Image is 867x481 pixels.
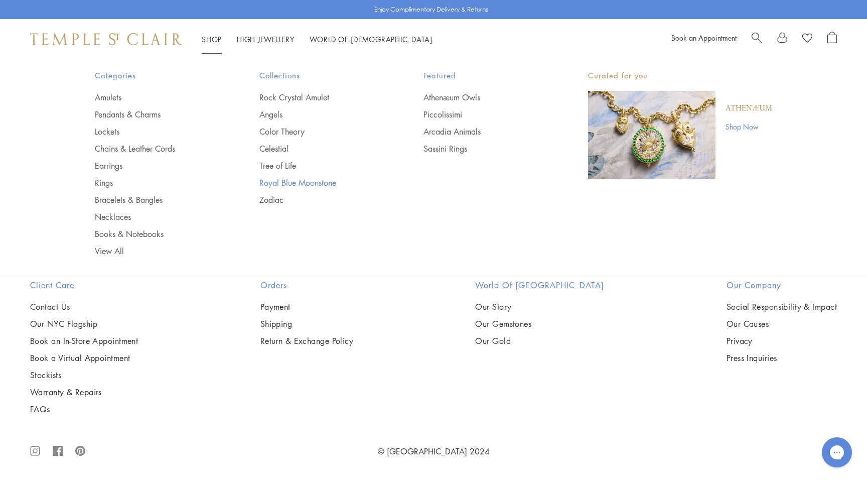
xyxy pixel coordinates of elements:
a: Stockists [30,370,138,381]
a: Books & Notebooks [95,228,219,239]
a: View All [95,246,219,257]
a: Payment [260,301,354,312]
a: Our NYC Flagship [30,318,138,329]
a: Zodiac [259,194,384,205]
a: World of [DEMOGRAPHIC_DATA]World of [DEMOGRAPHIC_DATA] [310,34,432,44]
a: Lockets [95,126,219,137]
span: Collections [259,69,384,82]
a: Shipping [260,318,354,329]
h2: World of [GEOGRAPHIC_DATA] [475,279,604,291]
span: Featured [423,69,548,82]
a: View Wishlist [802,32,812,47]
a: Color Theory [259,126,384,137]
a: Search [752,32,762,47]
a: Rings [95,177,219,188]
h2: Our Company [727,279,837,291]
a: Shop Now [726,121,772,132]
h2: Client Care [30,279,138,291]
a: Earrings [95,160,219,171]
a: Contact Us [30,301,138,312]
a: Our Gold [475,335,604,346]
h2: Orders [260,279,354,291]
a: Privacy [727,335,837,346]
a: Our Gemstones [475,318,604,329]
a: Athenæum Owls [423,92,548,103]
a: Open Shopping Bag [827,32,837,47]
a: Bracelets & Bangles [95,194,219,205]
a: Piccolissimi [423,109,548,120]
a: Book an In-Store Appointment [30,335,138,346]
a: Our Causes [727,318,837,329]
iframe: Gorgias live chat messenger [817,434,857,471]
a: Pendants & Charms [95,109,219,120]
a: Rock Crystal Amulet [259,92,384,103]
a: Return & Exchange Policy [260,335,354,346]
a: Athenæum [726,103,772,114]
a: High JewelleryHigh Jewellery [237,34,295,44]
a: Press Inquiries [727,352,837,364]
a: FAQs [30,404,138,415]
a: Book an Appointment [671,33,737,43]
a: Social Responsibility & Impact [727,301,837,312]
nav: Main navigation [202,33,432,46]
p: Enjoy Complimentary Delivery & Returns [374,5,488,15]
a: Our Story [475,301,604,312]
a: Book a Virtual Appointment [30,352,138,364]
a: ShopShop [202,34,222,44]
a: Tree of Life [259,160,384,171]
a: Royal Blue Moonstone [259,177,384,188]
a: Arcadia Animals [423,126,548,137]
a: © [GEOGRAPHIC_DATA] 2024 [378,446,490,457]
a: Chains & Leather Cords [95,143,219,154]
img: Temple St. Clair [30,33,182,45]
a: Warranty & Repairs [30,387,138,398]
a: Angels [259,109,384,120]
a: Sassini Rings [423,143,548,154]
a: Celestial [259,143,384,154]
span: Categories [95,69,219,82]
a: Amulets [95,92,219,103]
p: Curated for you [588,69,772,82]
a: Necklaces [95,211,219,222]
